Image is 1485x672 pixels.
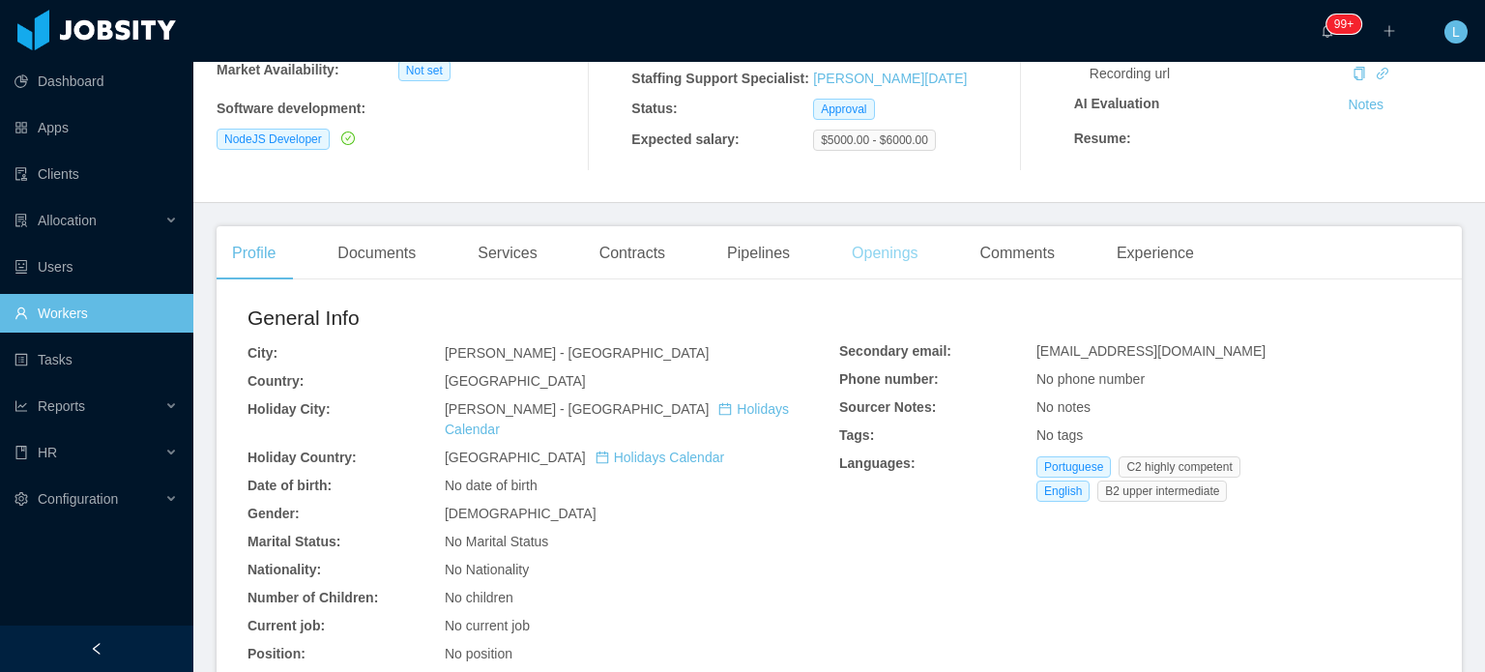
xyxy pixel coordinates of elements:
b: Holiday Country: [247,450,357,465]
sup: 1943 [1326,15,1361,34]
a: icon: check-circle [337,131,355,146]
span: Not set [398,60,451,81]
b: Date of birth: [247,478,332,493]
b: Gender: [247,506,300,521]
b: Country: [247,373,304,389]
span: English [1036,481,1090,502]
div: Experience [1101,226,1209,280]
a: icon: link [1376,66,1389,81]
b: Holiday City: [247,401,331,417]
span: [GEOGRAPHIC_DATA] [445,373,586,389]
span: No children [445,590,513,605]
b: Expected salary: [631,131,739,147]
span: No Nationality [445,562,529,577]
b: Software development : [217,101,365,116]
a: icon: appstoreApps [15,108,178,147]
b: Number of Children: [247,590,378,605]
div: Contracts [584,226,681,280]
span: $5000.00 - $6000.00 [813,130,936,151]
div: Pipelines [712,226,805,280]
b: Market Availability: [217,62,339,77]
a: icon: robotUsers [15,248,178,286]
b: Secondary email: [839,343,951,359]
span: [DEMOGRAPHIC_DATA] [445,506,597,521]
i: icon: solution [15,214,28,227]
a: icon: calendarHolidays Calendar [596,450,724,465]
span: [PERSON_NAME] - [GEOGRAPHIC_DATA] [445,401,789,437]
span: Allocation [38,213,97,228]
div: Profile [217,226,291,280]
i: icon: copy [1353,67,1366,80]
span: No Marital Status [445,534,548,549]
div: Recording url [1090,64,1345,84]
strong: Resume : [1074,131,1131,146]
span: No notes [1036,399,1091,415]
b: Nationality: [247,562,321,577]
a: [PERSON_NAME][DATE] [813,71,967,86]
a: icon: profileTasks [15,340,178,379]
a: icon: userWorkers [15,294,178,333]
span: Reports [38,398,85,414]
span: B2 upper intermediate [1097,481,1227,502]
b: Tags: [839,427,874,443]
b: Phone number: [839,371,939,387]
i: icon: setting [15,492,28,506]
b: Position: [247,646,306,661]
span: [GEOGRAPHIC_DATA] [445,450,724,465]
button: Notes [1340,94,1391,117]
div: Services [462,226,552,280]
span: C2 highly competent [1119,456,1239,478]
a: icon: calendarHolidays Calendar [445,401,789,437]
i: icon: line-chart [15,399,28,413]
span: No position [445,646,512,661]
span: [PERSON_NAME] - [GEOGRAPHIC_DATA] [445,345,709,361]
span: No date of birth [445,478,538,493]
strong: AI Evaluation [1074,96,1160,111]
div: Documents [322,226,431,280]
b: Current job: [247,618,325,633]
a: icon: auditClients [15,155,178,193]
b: Marital Status: [247,534,340,549]
span: [EMAIL_ADDRESS][DOMAIN_NAME] [1036,343,1266,359]
h2: General Info [247,303,839,334]
span: No current job [445,618,530,633]
span: L [1452,20,1460,44]
span: Approval [813,99,874,120]
a: icon: pie-chartDashboard [15,62,178,101]
i: icon: calendar [596,451,609,464]
span: Portuguese [1036,456,1111,478]
i: icon: plus [1383,24,1396,38]
div: No tags [1036,425,1431,446]
span: No phone number [1036,371,1145,387]
i: icon: link [1376,67,1389,80]
b: Staffing Support Specialist: [631,71,809,86]
b: Sourcer Notes: [839,399,936,415]
div: Copy [1353,64,1366,84]
b: Languages: [839,455,916,471]
span: HR [38,445,57,460]
b: Status: [631,101,677,116]
b: City: [247,345,277,361]
i: icon: book [15,446,28,459]
span: NodeJS Developer [217,129,330,150]
i: icon: check-circle [341,131,355,145]
i: icon: bell [1321,24,1334,38]
div: Comments [965,226,1070,280]
span: Configuration [38,491,118,507]
i: icon: calendar [718,402,732,416]
div: Openings [836,226,934,280]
